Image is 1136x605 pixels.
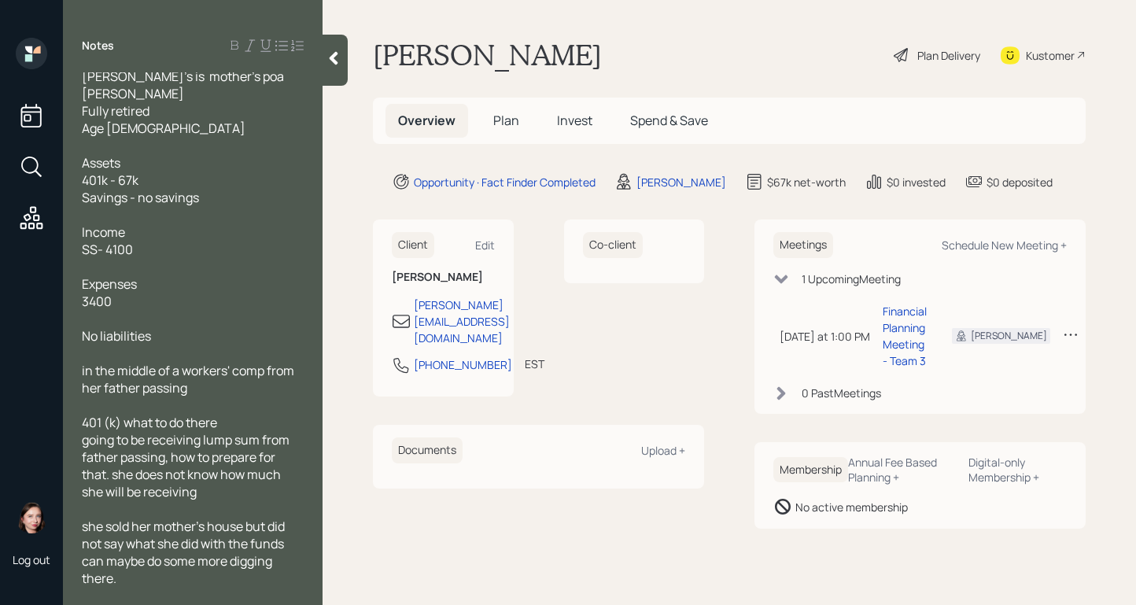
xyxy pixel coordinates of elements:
div: Opportunity · Fact Finder Completed [414,174,596,190]
div: Upload + [641,443,685,458]
div: Digital-only Membership + [968,455,1067,485]
span: in the middle of a workers' comp from her father passing [82,362,297,397]
div: $0 deposited [987,174,1053,190]
span: Overview [398,112,456,129]
div: $67k net-worth [767,174,846,190]
span: Assets 401k - 67k Savings - no savings [82,154,199,206]
div: [DATE] at 1:00 PM [780,328,870,345]
span: Expenses 3400 [82,275,137,310]
span: she sold her mother's house but did not say what she did with the funds can maybe do some more di... [82,518,287,587]
div: Log out [13,552,50,567]
span: [PERSON_NAME]'s is mother's poa [PERSON_NAME] Fully retired Age [DEMOGRAPHIC_DATA] [82,68,284,137]
div: [PERSON_NAME] [971,329,1047,343]
div: Edit [475,238,495,253]
div: Financial Planning Meeting - Team 3 [883,303,927,369]
div: [PHONE_NUMBER] [414,356,512,373]
div: No active membership [795,499,908,515]
div: Kustomer [1026,47,1075,64]
h6: Membership [773,457,848,483]
h1: [PERSON_NAME] [373,38,602,72]
span: Spend & Save [630,112,708,129]
h6: Documents [392,437,463,463]
div: 0 Past Meeting s [802,385,881,401]
h6: Co-client [583,232,643,258]
div: Annual Fee Based Planning + [848,455,956,485]
h6: Meetings [773,232,833,258]
div: [PERSON_NAME][EMAIL_ADDRESS][DOMAIN_NAME] [414,297,510,346]
span: Invest [557,112,592,129]
div: $0 invested [887,174,946,190]
span: Plan [493,112,519,129]
span: 401 (k) what to do there going to be receiving lump sum from father passing, how to prepare for t... [82,414,292,500]
label: Notes [82,38,114,53]
h6: [PERSON_NAME] [392,271,495,284]
div: [PERSON_NAME] [636,174,726,190]
h6: Client [392,232,434,258]
div: EST [525,356,544,372]
div: Schedule New Meeting + [942,238,1067,253]
img: aleksandra-headshot.png [16,502,47,533]
div: 1 Upcoming Meeting [802,271,901,287]
span: No liabilities [82,327,151,345]
span: Income SS- 4100 [82,223,133,258]
div: Plan Delivery [917,47,980,64]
